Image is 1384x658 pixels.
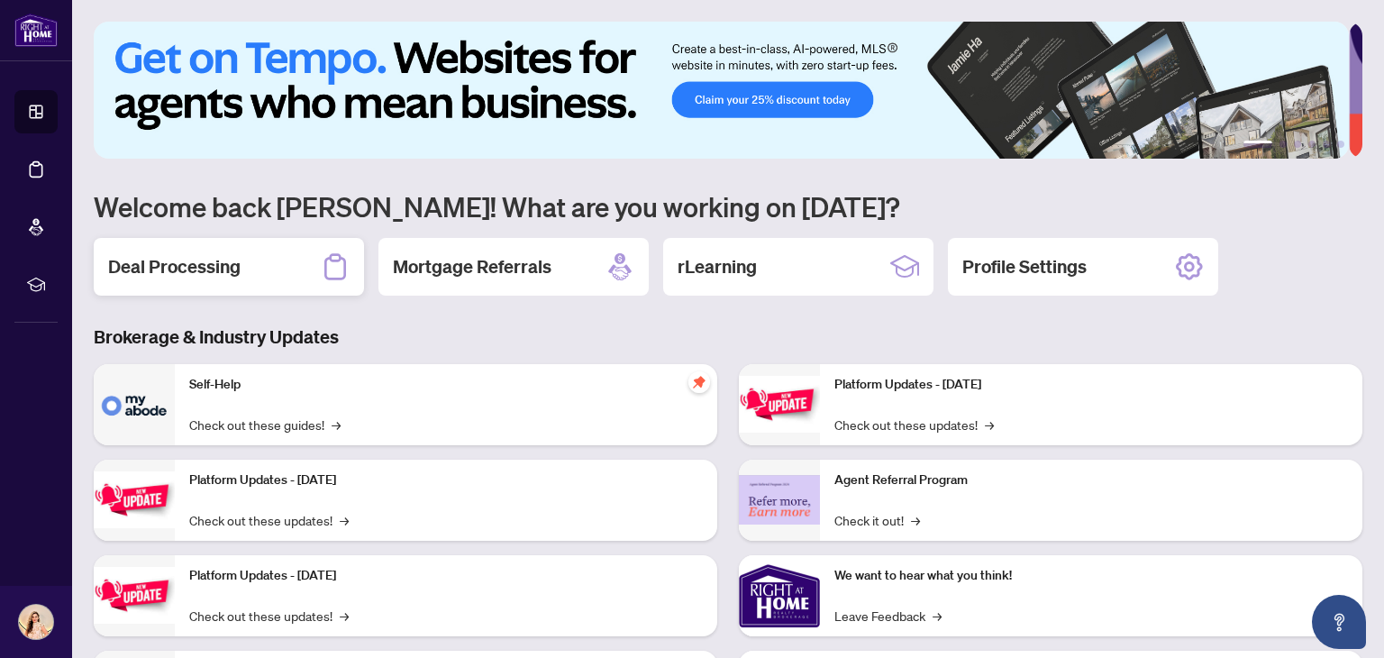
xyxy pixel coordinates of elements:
img: logo [14,14,58,47]
img: Platform Updates - July 21, 2025 [94,567,175,624]
span: → [340,510,349,530]
span: → [911,510,920,530]
p: Platform Updates - [DATE] [189,566,703,586]
h2: Profile Settings [962,254,1087,279]
h3: Brokerage & Industry Updates [94,324,1362,350]
h2: rLearning [678,254,757,279]
p: We want to hear what you think! [834,566,1348,586]
span: pushpin [688,371,710,393]
button: 2 [1279,141,1287,148]
a: Check it out!→ [834,510,920,530]
h1: Welcome back [PERSON_NAME]! What are you working on [DATE]? [94,189,1362,224]
img: Slide 0 [94,22,1349,159]
img: Profile Icon [19,605,53,639]
img: We want to hear what you think! [739,555,820,636]
a: Leave Feedback→ [834,606,942,626]
img: Platform Updates - September 16, 2025 [94,471,175,528]
a: Check out these updates!→ [189,606,349,626]
img: Platform Updates - June 23, 2025 [739,376,820,433]
h2: Deal Processing [108,254,241,279]
p: Agent Referral Program [834,471,1348,490]
button: Open asap [1312,595,1366,649]
button: 1 [1243,141,1272,148]
a: Check out these updates!→ [189,510,349,530]
p: Platform Updates - [DATE] [834,375,1348,395]
p: Platform Updates - [DATE] [189,471,703,490]
button: 6 [1337,141,1344,148]
button: 3 [1294,141,1301,148]
button: 5 [1323,141,1330,148]
span: → [332,415,341,434]
span: → [340,606,349,626]
img: Self-Help [94,364,175,445]
button: 4 [1308,141,1316,148]
h2: Mortgage Referrals [393,254,551,279]
p: Self-Help [189,375,703,395]
a: Check out these updates!→ [834,415,994,434]
span: → [985,415,994,434]
a: Check out these guides!→ [189,415,341,434]
span: → [933,606,942,626]
img: Agent Referral Program [739,475,820,525]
